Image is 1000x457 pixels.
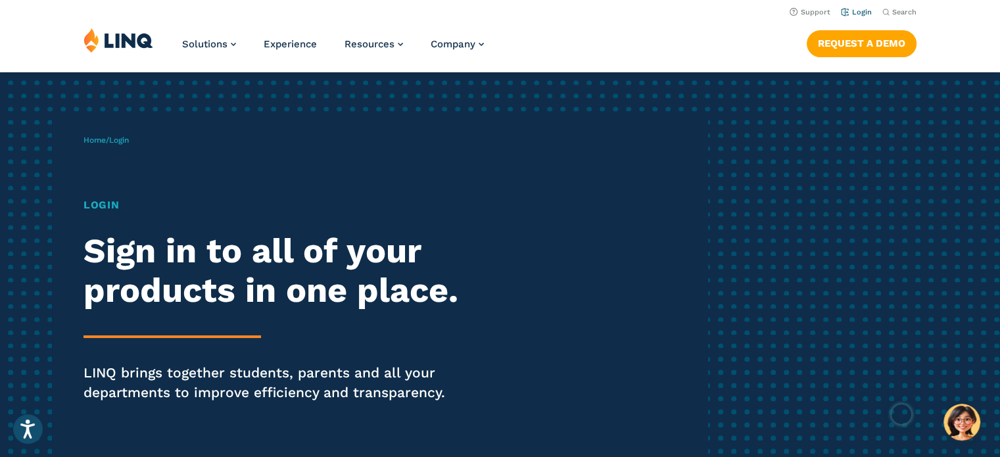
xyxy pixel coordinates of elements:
[109,135,129,145] span: Login
[882,7,917,17] button: Open Search Bar
[83,197,469,213] h1: Login
[264,38,317,50] a: Experience
[83,231,469,310] h2: Sign in to all of your products in one place.
[83,28,153,53] img: LINQ | K‑12 Software
[431,38,484,50] a: Company
[790,8,830,16] a: Support
[892,8,917,16] span: Search
[431,38,475,50] span: Company
[83,135,129,145] span: /
[182,38,227,50] span: Solutions
[807,28,917,57] nav: Button Navigation
[182,38,236,50] a: Solutions
[345,38,394,50] span: Resources
[83,135,106,145] a: Home
[83,363,469,402] p: LINQ brings together students, parents and all your departments to improve efficiency and transpa...
[182,28,484,71] nav: Primary Navigation
[807,30,917,57] a: Request a Demo
[943,404,980,441] button: Hello, have a question? Let’s chat.
[345,38,403,50] a: Resources
[841,8,872,16] a: Login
